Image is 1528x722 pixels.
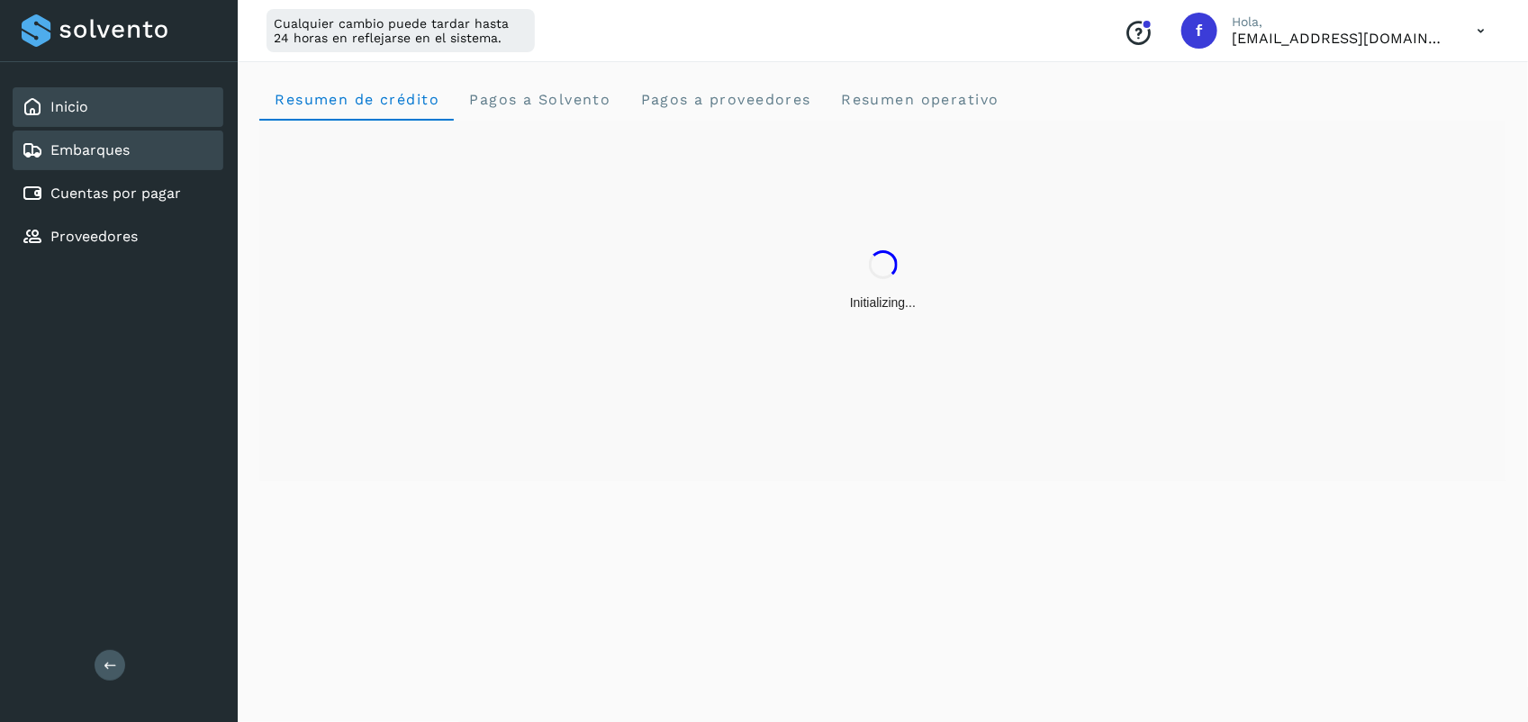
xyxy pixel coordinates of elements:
a: Proveedores [50,228,138,245]
span: Resumen de crédito [274,91,439,108]
div: Cuentas por pagar [13,174,223,213]
span: Pagos a proveedores [639,91,811,108]
a: Inicio [50,98,88,115]
div: Proveedores [13,217,223,257]
div: Inicio [13,87,223,127]
p: fepadilla@niagarawater.com [1232,30,1448,47]
div: Embarques [13,131,223,170]
span: Resumen operativo [840,91,999,108]
a: Embarques [50,141,130,158]
span: Pagos a Solvento [468,91,610,108]
a: Cuentas por pagar [50,185,181,202]
p: Hola, [1232,14,1448,30]
div: Cualquier cambio puede tardar hasta 24 horas en reflejarse en el sistema. [267,9,535,52]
